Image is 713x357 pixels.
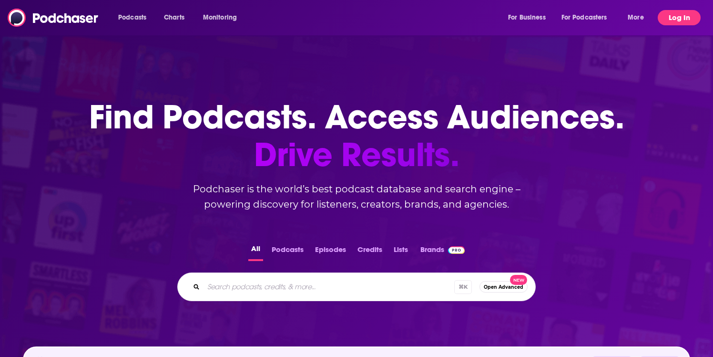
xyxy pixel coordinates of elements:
[8,9,99,27] img: Podchaser - Follow, Share and Rate Podcasts
[658,10,701,25] button: Log In
[454,280,472,294] span: ⌘ K
[391,242,411,261] button: Lists
[112,10,159,25] button: open menu
[89,136,624,174] span: Drive Results.
[510,275,527,285] span: New
[484,284,523,290] span: Open Advanced
[355,242,385,261] button: Credits
[118,11,146,24] span: Podcasts
[312,242,349,261] button: Episodes
[508,11,546,24] span: For Business
[561,11,607,24] span: For Podcasters
[89,98,624,174] h1: Find Podcasts. Access Audiences.
[164,11,184,24] span: Charts
[203,11,237,24] span: Monitoring
[555,10,621,25] button: open menu
[621,10,656,25] button: open menu
[448,246,465,254] img: Podchaser Pro
[501,10,558,25] button: open menu
[158,10,190,25] a: Charts
[177,273,536,301] div: Search podcasts, credits, & more...
[628,11,644,24] span: More
[248,242,263,261] button: All
[420,242,465,261] a: BrandsPodchaser Pro
[479,281,528,293] button: Open AdvancedNew
[204,279,454,294] input: Search podcasts, credits, & more...
[196,10,249,25] button: open menu
[269,242,306,261] button: Podcasts
[166,181,547,212] h2: Podchaser is the world’s best podcast database and search engine – powering discovery for listene...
